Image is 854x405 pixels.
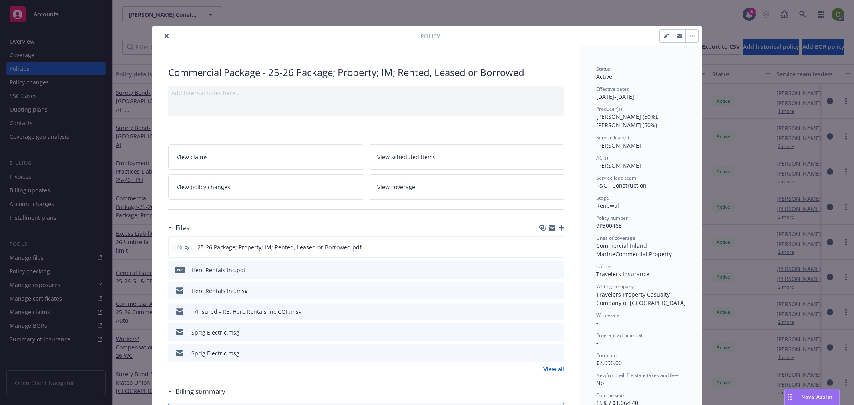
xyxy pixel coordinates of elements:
[175,223,189,233] h3: Files
[541,287,547,295] button: download file
[377,153,436,161] span: View scheduled items
[191,287,248,295] div: Herc Rentals Inc.msg
[177,183,230,191] span: View policy changes
[168,66,564,79] div: Commercial Package - 25-26 Package; Property; IM; Rented, Leased or Borrowed
[596,283,634,290] span: Writing company
[191,266,246,274] div: Herc Rentals Inc.pdf
[596,352,617,359] span: Premium
[369,144,565,170] a: View scheduled items
[596,86,686,101] div: [DATE] - [DATE]
[197,243,362,251] span: 25-26 Package; Property; IM; Rented, Leased or Borrowed.pdf
[168,174,364,200] a: View policy changes
[596,379,604,387] span: No
[596,291,686,307] span: Travelers Property Casualty Company of [GEOGRAPHIC_DATA]
[541,328,547,337] button: download file
[175,267,185,273] span: pdf
[596,174,636,181] span: Service lead team
[596,215,628,221] span: Policy number
[554,266,561,274] button: preview file
[541,243,547,251] button: download file
[596,202,619,209] span: Renewal
[596,154,608,161] span: AC(s)
[784,389,840,405] button: Nova Assist
[554,307,561,316] button: preview file
[596,392,624,399] span: Commission
[168,144,364,170] a: View claims
[369,174,565,200] a: View coverage
[596,142,641,149] span: [PERSON_NAME]
[377,183,415,191] span: View coverage
[541,266,547,274] button: download file
[596,66,610,72] span: Status
[596,242,649,258] span: Commercial Inland Marine
[801,393,833,400] span: Nova Assist
[177,153,208,161] span: View claims
[596,235,635,241] span: Lines of coverage
[543,365,564,373] a: View all
[420,32,440,40] span: Policy
[596,194,609,201] span: Stage
[191,349,239,357] div: Sprig Electric.msg
[596,319,598,327] span: -
[596,222,622,229] span: 9P300465
[596,359,622,367] span: $7,096.00
[596,312,621,319] span: Wholesaler
[596,106,622,112] span: Producer(s)
[171,89,561,97] div: Add internal notes here...
[596,73,612,80] span: Active
[541,307,547,316] button: download file
[596,162,641,169] span: [PERSON_NAME]
[554,349,561,357] button: preview file
[553,243,561,251] button: preview file
[191,307,302,316] div: T/Insured - RE: Herc Rentals Inc COI .msg
[596,182,647,189] span: P&C - Construction
[554,328,561,337] button: preview file
[168,223,189,233] div: Files
[175,243,191,251] span: Policy
[191,328,239,337] div: Sprig Electric.msg
[596,332,647,339] span: Program administrator
[596,372,679,379] span: Newfront will file state taxes and fees
[175,386,225,397] h3: Billing summary
[596,263,612,270] span: Carrier
[168,386,225,397] div: Billing summary
[554,287,561,295] button: preview file
[596,86,629,92] span: Effective dates
[541,349,547,357] button: download file
[785,389,795,405] div: Drag to move
[162,31,171,41] button: close
[596,270,649,278] span: Travelers Insurance
[615,250,672,258] span: Commercial Property
[596,113,660,129] span: [PERSON_NAME] (50%), [PERSON_NAME] (50%)
[596,134,629,141] span: Service lead(s)
[596,339,598,347] span: -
